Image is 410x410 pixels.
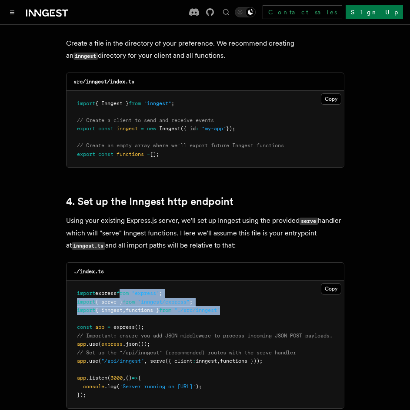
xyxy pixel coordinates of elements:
[221,7,231,17] button: Find something...
[77,142,284,149] span: // Create an empty array where we'll export future Inngest functions
[150,358,165,364] span: serve
[77,392,86,398] span: });
[77,333,333,339] span: // Important: ensure you add JSON middleware to process incoming JSON POST payloads.
[107,324,110,330] span: =
[220,358,263,364] span: functions }));
[174,307,220,313] span: "./src/inngest"
[77,126,95,132] span: export
[95,299,123,305] span: { serve }
[126,375,132,381] span: ()
[77,100,95,106] span: import
[66,37,344,62] p: Create a file in the directory of your preference. We recommend creating an directory for your cl...
[77,324,92,330] span: const
[263,5,342,19] a: Contact sales
[101,341,123,347] span: express
[159,307,171,313] span: from
[147,151,150,157] span: =
[171,100,174,106] span: ;
[98,151,113,157] span: const
[120,384,196,390] span: 'Server running on [URL]'
[66,195,233,208] a: 4. Set up the Inngest http endpoint
[196,126,199,132] span: :
[101,358,144,364] span: "/api/inngest"
[110,375,123,381] span: 3000
[346,5,403,19] a: Sign Up
[77,307,95,313] span: import
[217,358,220,364] span: ,
[98,341,101,347] span: (
[226,126,235,132] span: });
[144,100,171,106] span: "inngest"
[138,341,150,347] span: ());
[123,299,135,305] span: from
[129,100,141,106] span: from
[77,375,86,381] span: app
[138,299,190,305] span: "inngest/express"
[83,384,104,390] span: console
[144,358,147,364] span: ,
[300,218,318,225] code: serve
[117,384,120,390] span: (
[95,307,123,313] span: { inngest
[77,117,214,123] span: // Create a client to send and receive events
[321,283,341,294] button: Copy
[202,126,226,132] span: "my-app"
[66,215,344,252] p: Using your existing Express.js server, we'll set up Inngest using the provided handler which will...
[95,290,117,296] span: express
[141,126,144,132] span: =
[95,324,104,330] span: app
[113,324,135,330] span: express
[77,350,296,356] span: // Set up the "/api/inngest" (recommended) routes with the serve handler
[72,242,105,250] code: inngest.ts
[159,290,162,296] span: ;
[147,126,156,132] span: new
[95,100,129,106] span: { Inngest }
[117,290,129,296] span: from
[180,126,196,132] span: ({ id
[132,290,159,296] span: "express"
[321,93,341,105] button: Copy
[196,384,202,390] span: );
[104,384,117,390] span: .log
[235,7,256,17] button: Toggle dark mode
[193,358,196,364] span: :
[150,151,159,157] span: [];
[107,375,110,381] span: (
[123,307,126,313] span: ,
[190,299,193,305] span: ;
[98,358,101,364] span: (
[77,299,95,305] span: import
[126,307,159,313] span: functions }
[86,358,98,364] span: .use
[132,375,138,381] span: =>
[77,151,95,157] span: export
[86,341,98,347] span: .use
[77,358,86,364] span: app
[135,324,144,330] span: ();
[123,375,126,381] span: ,
[86,375,107,381] span: .listen
[77,341,86,347] span: app
[73,268,104,274] code: ./index.ts
[117,126,138,132] span: inngest
[7,7,17,17] button: Toggle navigation
[159,126,180,132] span: Inngest
[117,151,144,157] span: functions
[196,358,217,364] span: inngest
[73,79,134,85] code: src/inngest/index.ts
[165,358,193,364] span: ({ client
[138,375,141,381] span: {
[98,126,113,132] span: const
[77,290,95,296] span: import
[123,341,138,347] span: .json
[73,53,98,60] code: inngest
